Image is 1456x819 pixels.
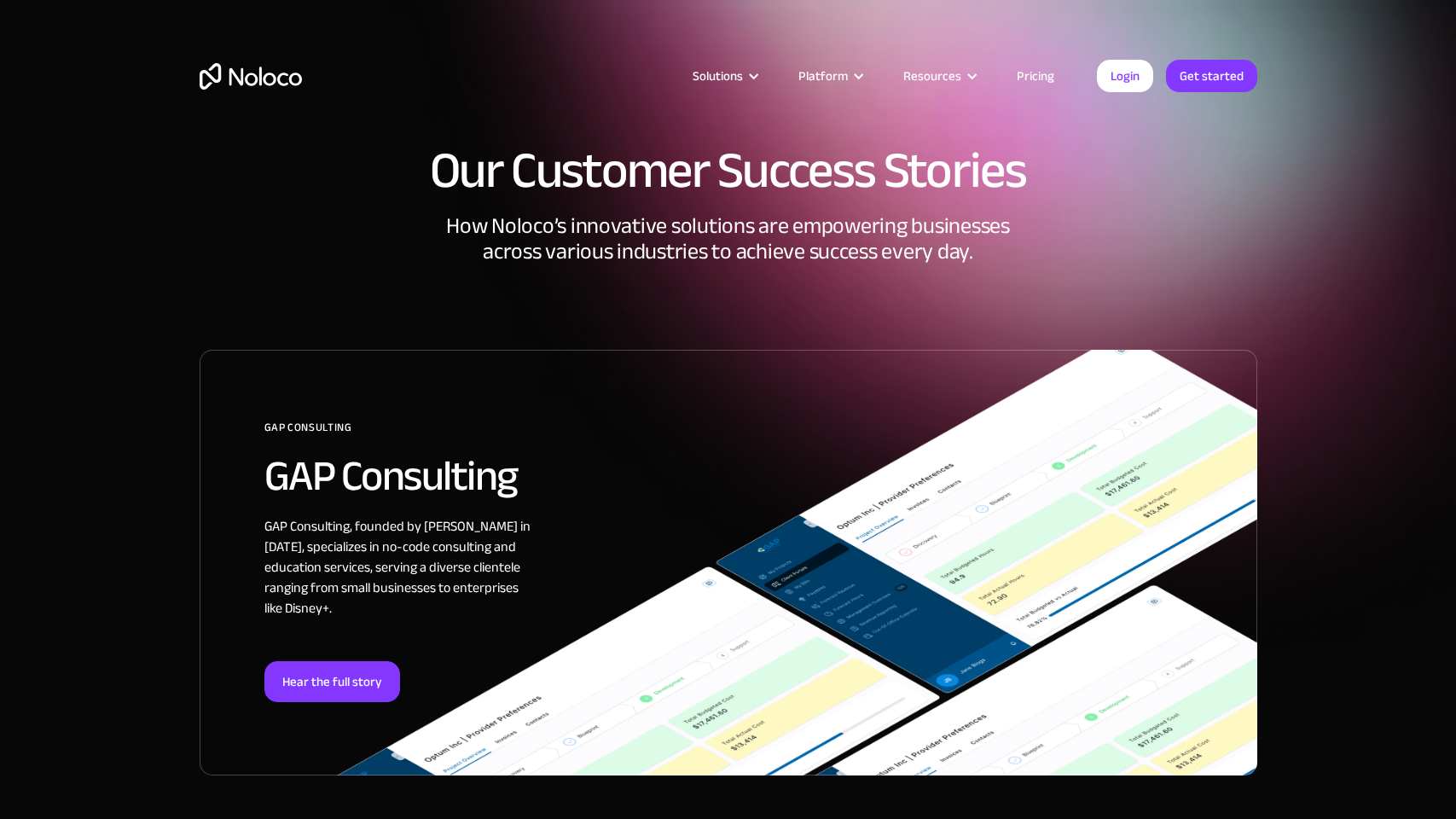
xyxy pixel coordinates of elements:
[200,350,1257,775] a: GAP ConsultingGAP ConsultingGAP Consulting, founded by [PERSON_NAME] in [DATE], specializes in no...
[264,415,1256,453] div: GAP Consulting
[995,65,1076,87] a: Pricing
[200,63,302,90] a: home
[1166,60,1257,92] a: Get started
[693,65,743,87] div: Solutions
[264,453,1256,499] h2: GAP Consulting
[798,65,848,87] div: Platform
[264,516,537,661] div: GAP Consulting, founded by [PERSON_NAME] in [DATE], specializes in no-code consulting and educati...
[903,65,961,87] div: Resources
[777,65,882,87] div: Platform
[200,213,1257,350] div: How Noloco’s innovative solutions are empowering businesses across various industries to achieve ...
[200,145,1257,196] h1: Our Customer Success Stories
[1097,60,1153,92] a: Login
[882,65,995,87] div: Resources
[671,65,777,87] div: Solutions
[264,661,400,702] div: Hear the full story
